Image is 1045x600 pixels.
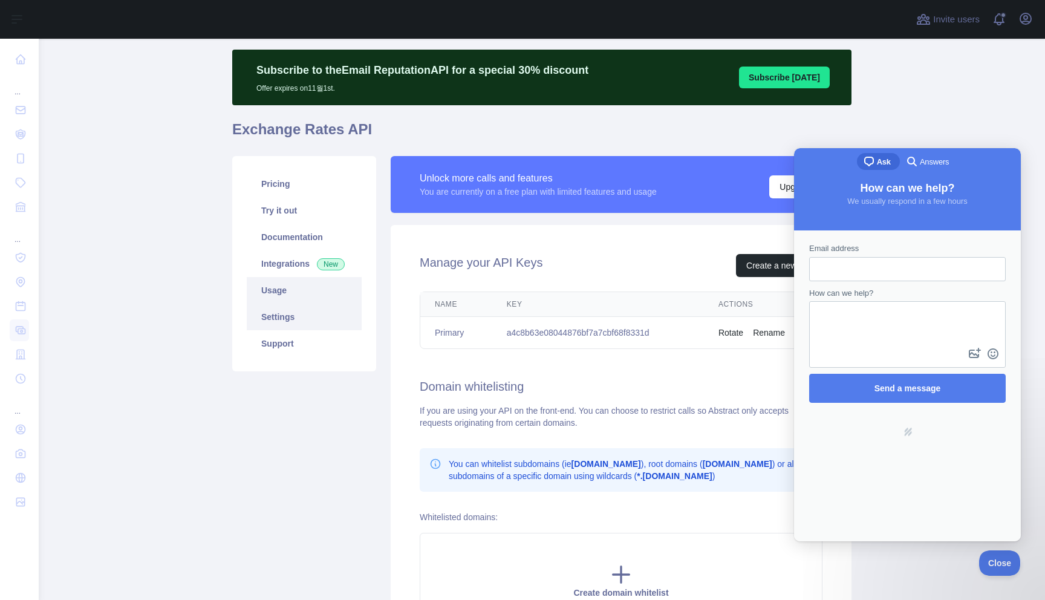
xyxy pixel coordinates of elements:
[420,292,492,317] th: Name
[420,378,822,395] h2: Domain whitelisting
[573,588,668,598] span: Create domain whitelist
[10,73,29,97] div: ...
[718,327,743,339] button: Rotate
[914,10,982,29] button: Invite users
[933,13,980,27] span: Invite users
[449,458,813,482] p: You can whitelist subdomains (ie ), root domains ( ) or all subdomains of a specific domain using...
[420,317,492,349] td: Primary
[247,171,362,197] a: Pricing
[420,512,498,522] label: Whitelisted domains:
[10,392,29,416] div: ...
[637,471,712,481] b: *.[DOMAIN_NAME]
[247,277,362,304] a: Usage
[247,304,362,330] a: Settings
[247,197,362,224] a: Try it out
[247,250,362,277] a: Integrations New
[420,186,657,198] div: You are currently on a free plan with limited features and usage
[256,62,588,79] p: Subscribe to the Email Reputation API for a special 30 % discount
[704,292,822,317] th: Actions
[247,330,362,357] a: Support
[247,224,362,250] a: Documentation
[753,327,785,339] button: Rename
[492,317,704,349] td: a4c8b63e08044876bf7a7cbf68f8331d
[420,171,657,186] div: Unlock more calls and features
[571,459,641,469] b: [DOMAIN_NAME]
[739,67,830,88] button: Subscribe [DATE]
[492,292,704,317] th: Key
[256,79,588,93] p: Offer expires on 11월 1st.
[420,254,542,277] h2: Manage your API Keys
[736,254,822,277] button: Create a new key
[10,220,29,244] div: ...
[769,175,822,198] button: Upgrade
[420,405,822,429] div: If you are using your API on the front-end. You can choose to restrict calls so Abstract only acc...
[794,148,1021,541] iframe: To enrich screen reader interactions, please activate Accessibility in Grammarly extension settings
[317,258,345,270] span: New
[703,459,772,469] b: [DOMAIN_NAME]
[232,120,851,149] h1: Exchange Rates API
[979,550,1021,576] iframe: Help Scout Beacon - Close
